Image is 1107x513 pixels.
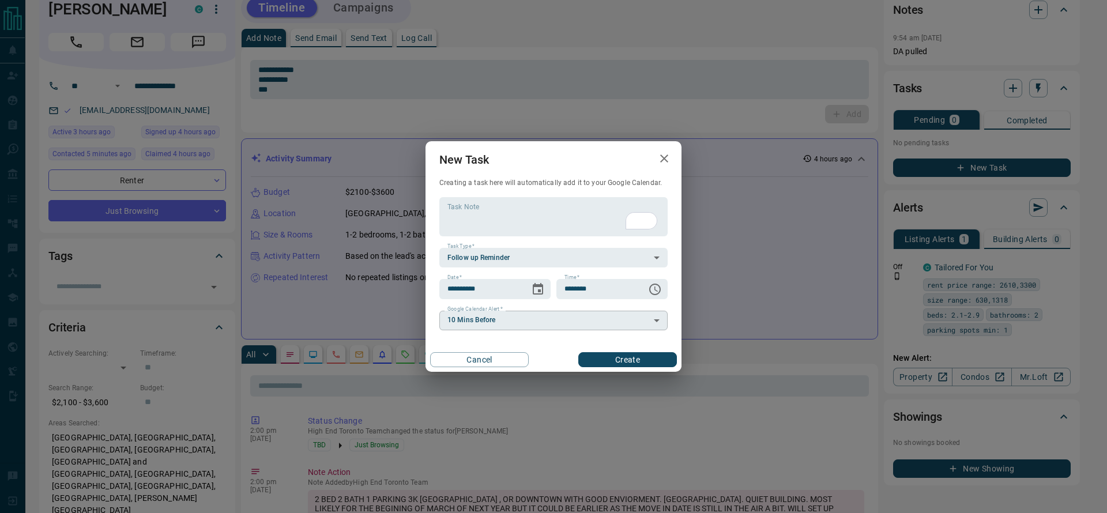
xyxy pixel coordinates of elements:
button: Choose date, selected date is Dec 1, 2025 [526,278,549,301]
div: Follow up Reminder [439,248,668,267]
p: Creating a task here will automatically add it to your Google Calendar. [439,178,668,188]
button: Create [578,352,677,367]
label: Time [564,274,579,281]
textarea: To enrich screen reader interactions, please activate Accessibility in Grammarly extension settings [447,202,660,232]
div: 10 Mins Before [439,311,668,330]
button: Cancel [430,352,529,367]
button: Choose time, selected time is 6:00 AM [643,278,667,301]
label: Task Type [447,243,475,250]
label: Google Calendar Alert [447,305,503,313]
h2: New Task [426,141,503,178]
label: Date [447,274,462,281]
